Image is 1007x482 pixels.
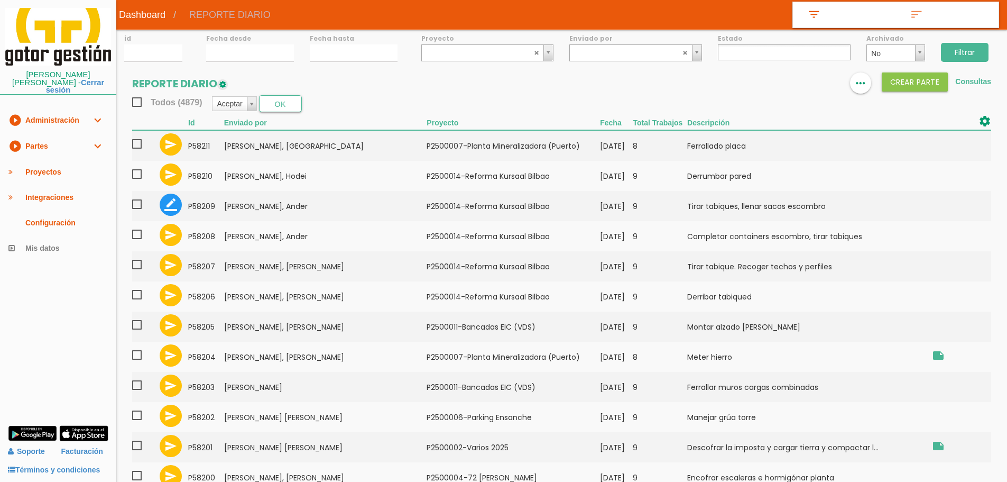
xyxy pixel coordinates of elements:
td: P2500014-Reforma Kursaal Bilbao [427,191,600,221]
img: edit-1.png [217,79,228,90]
i: expand_more [91,107,104,133]
th: Enviado por [224,115,427,130]
i: sort [908,8,925,22]
td: [PERSON_NAME], Ander [224,221,427,251]
td: 9 [633,281,687,312]
td: [DATE] [600,161,633,191]
td: P2500011-Bancadas EIC (VDS) [427,312,600,342]
td: [DATE] [600,251,633,281]
label: Estado [718,34,851,43]
td: 8 [633,130,687,161]
td: P2500014-Reforma Kursaal Bilbao [427,251,600,281]
i: send [164,229,177,241]
td: [PERSON_NAME], [PERSON_NAME] [224,312,427,342]
td: Ferrallar muros cargas combinadas [687,372,926,402]
td: Montar alzado [PERSON_NAME] [687,312,926,342]
td: [PERSON_NAME], [PERSON_NAME] [224,342,427,372]
button: OK [259,95,302,112]
td: 8 [633,342,687,372]
td: 9 [633,221,687,251]
td: P2500014-Reforma Kursaal Bilbao [427,161,600,191]
span: Todos (4879) [132,96,202,109]
label: Fecha hasta [310,34,398,43]
i: send [164,259,177,271]
td: [PERSON_NAME], Ander [224,191,427,221]
td: [DATE] [600,130,633,161]
td: 9 [633,191,687,221]
td: 58208 [188,221,224,251]
td: [PERSON_NAME] [224,372,427,402]
td: P2500002-Varios 2025 [427,432,600,462]
td: 58207 [188,251,224,281]
td: [PERSON_NAME], [PERSON_NAME] [224,281,427,312]
td: [DATE] [600,191,633,221]
td: P2500007-Planta Mineralizadora (Puerto) [427,342,600,372]
i: send [164,440,177,452]
td: [DATE] [600,281,633,312]
i: expand_more [91,133,104,159]
i: send [164,289,177,302]
td: P2500007-Planta Mineralizadora (Puerto) [427,130,600,161]
td: [DATE] [600,221,633,251]
td: Derribar tabiqued [687,281,926,312]
td: [DATE] [600,372,633,402]
th: Id [188,115,224,130]
a: filter_list [793,2,896,28]
i: send [164,410,177,422]
td: Tirar tabiques, llenar sacos escombro [687,191,926,221]
a: Facturación [61,442,103,461]
button: Crear PARTE [882,72,948,92]
i: send [164,349,177,362]
td: Descofrar la imposta y cargar tierra y compactar l... [687,432,926,462]
td: Derrumbar pared [687,161,926,191]
i: send [164,138,177,151]
i: send [164,168,177,181]
img: app-store.png [59,425,108,441]
i: more_horiz [854,72,867,94]
td: Ferrallado placa [687,130,926,161]
i: Obra Zarautz [932,440,945,452]
label: Archivado [866,34,925,43]
td: Tirar tabique. Recoger techos y perfiles [687,251,926,281]
td: 9 [633,251,687,281]
th: Descripción [687,115,926,130]
i: play_circle_filled [8,107,21,133]
a: No [866,44,925,61]
td: [DATE] [600,432,633,462]
td: Meter hierro [687,342,926,372]
span: Aceptar [217,97,242,111]
a: Términos y condiciones [8,466,100,474]
i: border_color [164,198,177,211]
span: REPORTE DIARIO [181,2,279,28]
i: filter_list [806,8,823,22]
img: itcons-logo [5,8,111,66]
input: Filtrar [941,43,988,62]
a: sort [895,2,999,28]
td: [PERSON_NAME], Hodei [224,161,427,191]
label: Proyecto [421,34,554,43]
i: settings [978,115,991,128]
td: 58201 [188,432,224,462]
label: Fecha desde [206,34,294,43]
td: [PERSON_NAME] [PERSON_NAME] [224,402,427,432]
td: 58206 [188,281,224,312]
a: Soporte [8,447,45,456]
td: 58209 [188,191,224,221]
a: Aceptar [213,97,256,111]
td: Completar containers escombro, tirar tabiques [687,221,926,251]
td: 58210 [188,161,224,191]
i: send [164,379,177,392]
td: P2500014-Reforma Kursaal Bilbao [427,281,600,312]
td: [DATE] [600,342,633,372]
td: [PERSON_NAME], [PERSON_NAME] [224,251,427,281]
a: Crear PARTE [882,77,948,86]
i: De 1 a 3 horas medico [932,349,945,362]
i: play_circle_filled [8,133,21,159]
h2: REPORTE DIARIO [132,78,228,89]
td: 58202 [188,402,224,432]
label: Enviado por [569,34,702,43]
a: Consultas [955,77,991,86]
th: Proyecto [427,115,600,130]
td: Manejar grúa torre [687,402,926,432]
td: 58203 [188,372,224,402]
